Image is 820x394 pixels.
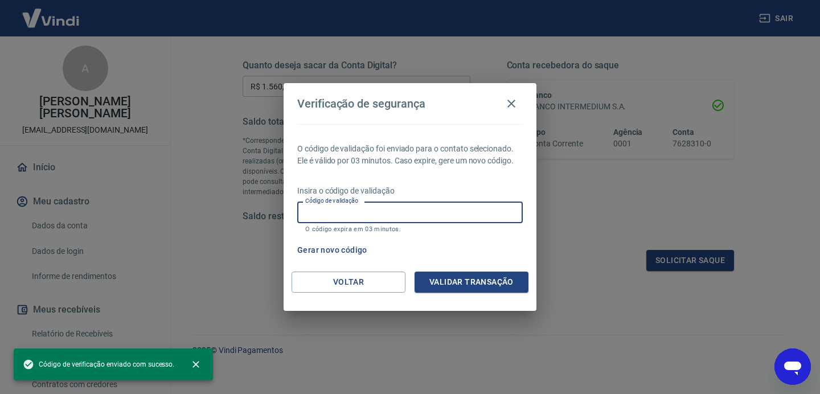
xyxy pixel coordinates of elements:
h4: Verificação de segurança [297,97,425,110]
button: Gerar novo código [293,240,372,261]
p: O código expira em 03 minutos. [305,225,515,233]
button: Voltar [292,272,405,293]
button: close [183,352,208,377]
button: Validar transação [415,272,528,293]
span: Código de verificação enviado com sucesso. [23,359,174,370]
iframe: Botão para abrir a janela de mensagens [774,348,811,385]
p: O código de validação foi enviado para o contato selecionado. Ele é válido por 03 minutos. Caso e... [297,143,523,167]
label: Código de validação [305,196,358,205]
p: Insira o código de validação [297,185,523,197]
